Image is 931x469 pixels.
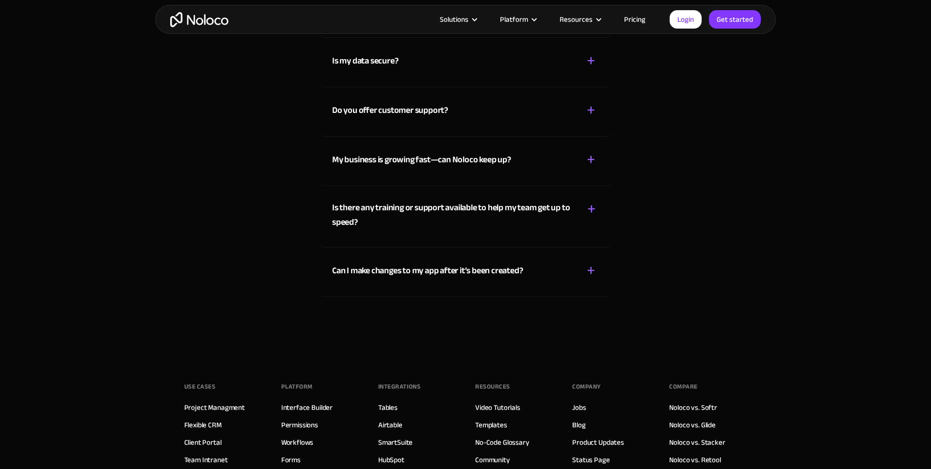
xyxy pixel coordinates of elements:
[587,151,595,168] div: +
[488,13,547,26] div: Platform
[572,379,601,394] div: Company
[184,436,222,449] a: Client Portal
[669,419,716,431] a: Noloco vs. Glide
[572,453,610,466] a: Status Page
[572,401,586,414] a: Jobs
[184,419,222,431] a: Flexible CRM
[281,379,313,394] div: Platform
[378,379,420,394] div: INTEGRATIONS
[428,13,488,26] div: Solutions
[572,419,585,431] a: Blog
[669,436,725,449] a: Noloco vs. Stacker
[281,419,318,431] a: Permissions
[281,401,333,414] a: Interface Builder
[378,401,398,414] a: Tables
[475,379,510,394] div: Resources
[184,379,216,394] div: Use Cases
[475,436,530,449] a: No-Code Glossary
[332,103,448,118] div: Do you offer customer support?
[547,13,612,26] div: Resources
[475,419,507,431] a: Templates
[440,13,468,26] div: Solutions
[475,401,520,414] a: Video Tutorials
[281,436,314,449] a: Workflows
[184,401,245,414] a: Project Managment
[572,436,624,449] a: Product Updates
[332,54,398,68] div: Is my data secure?
[475,453,510,466] a: Community
[170,12,228,27] a: home
[709,10,761,29] a: Get started
[378,436,413,449] a: SmartSuite
[669,453,721,466] a: Noloco vs. Retool
[669,379,698,394] div: Compare
[669,401,717,414] a: Noloco vs. Softr
[587,262,595,279] div: +
[587,52,595,69] div: +
[612,13,658,26] a: Pricing
[587,201,596,218] div: +
[378,419,402,431] a: Airtable
[587,102,595,119] div: +
[670,10,702,29] a: Login
[184,453,228,466] a: Team Intranet
[332,264,523,278] div: Can I make changes to my app after it’s been created?
[378,453,404,466] a: HubSpot
[500,13,528,26] div: Platform
[560,13,593,26] div: Resources
[281,453,301,466] a: Forms
[332,201,573,230] div: Is there any training or support available to help my team get up to speed?
[332,153,511,167] div: My business is growing fast—can Noloco keep up?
